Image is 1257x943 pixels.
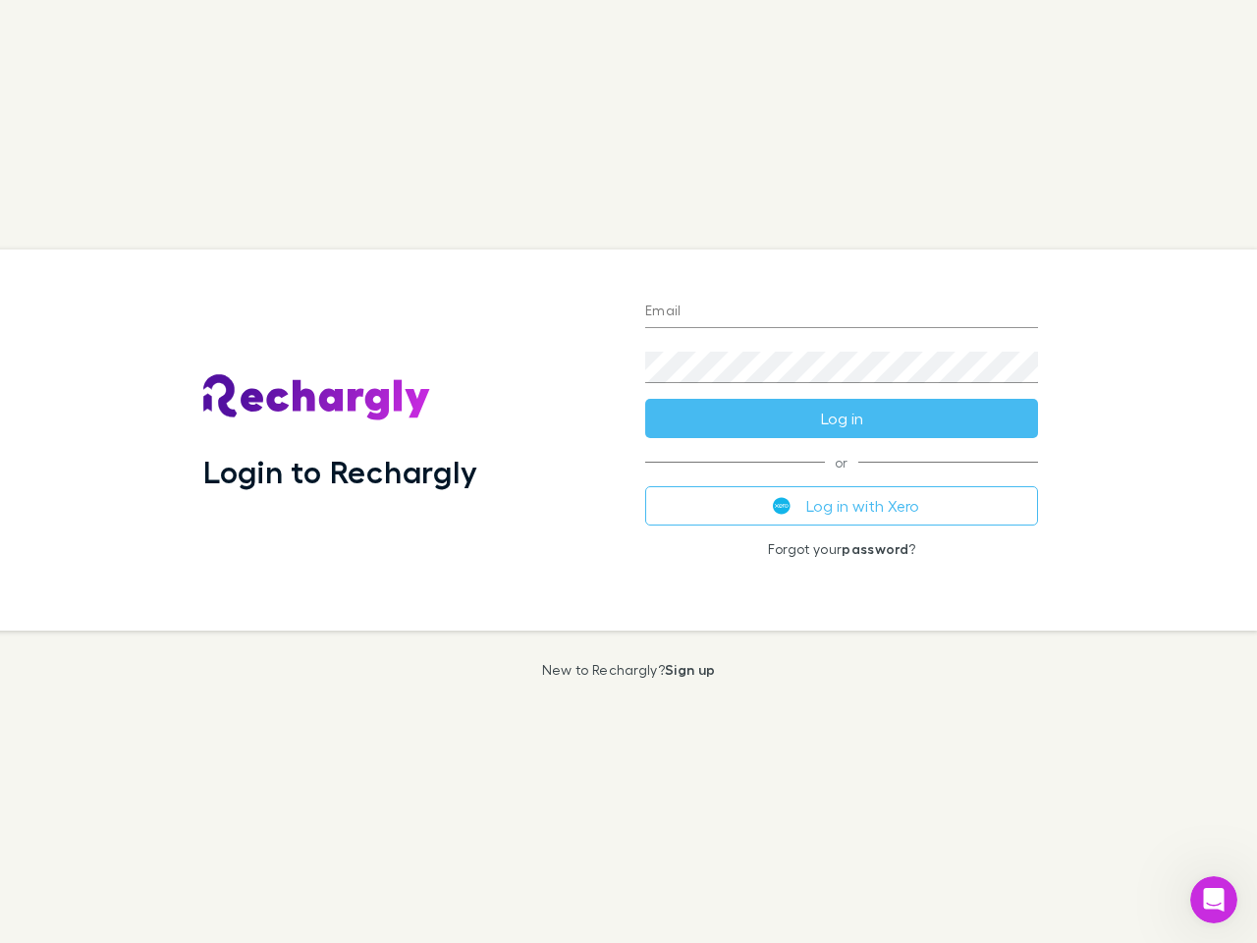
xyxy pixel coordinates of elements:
p: New to Rechargly? [542,662,716,678]
img: Xero's logo [773,497,791,515]
iframe: Intercom live chat [1190,876,1237,923]
p: Forgot your ? [645,541,1038,557]
span: or [645,462,1038,463]
img: Rechargly's Logo [203,374,431,421]
button: Log in [645,399,1038,438]
a: password [842,540,908,557]
button: Log in with Xero [645,486,1038,526]
a: Sign up [665,661,715,678]
h1: Login to Rechargly [203,453,477,490]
